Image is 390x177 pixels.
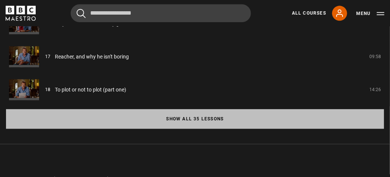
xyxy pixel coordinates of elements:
a: Why Hook Hobie is like my grandfather [55,20,144,28]
a: Reacher, and why he isn't boring [55,53,129,61]
input: Search [71,4,251,22]
button: Show all 35 lessons [6,109,384,129]
button: Submit the search query [77,9,86,18]
a: All Courses [292,10,326,16]
svg: BBC Maestro [6,6,36,21]
a: To plot or not to plot (part one) [55,86,126,94]
button: Toggle navigation [356,10,384,17]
